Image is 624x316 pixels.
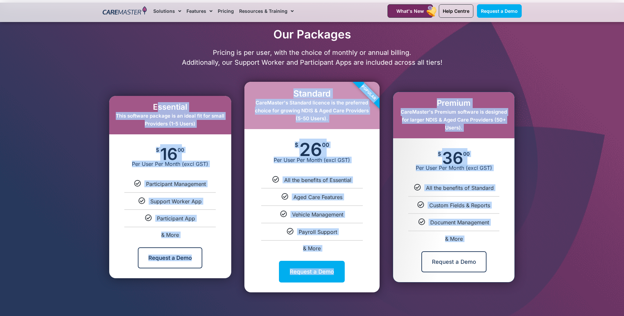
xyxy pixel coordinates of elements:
span: What's New [396,8,424,14]
a: Request a Demo [421,251,487,272]
span: This software package is an ideal fit for small Providers (1-5 Users) [116,113,224,127]
img: CareMaster Logo [103,6,147,16]
span: All the benefits of Standard [426,185,494,191]
span: Support Worker App [150,198,202,205]
span: Help Centre [443,8,469,14]
div: Popular [331,55,406,130]
span: Aged Care Features [293,194,342,200]
span: $ [156,147,159,152]
span: 00 [178,147,184,152]
span: 00 [322,142,329,148]
span: Vehicle Management [292,211,343,218]
span: $ [438,151,441,156]
span: Per User Per Month (excl GST) [109,161,231,167]
span: CareMaster's Standard licence is the preferred choice for growing NDIS & Aged Care Providers (5-5... [255,100,369,122]
a: What's New [387,4,433,18]
span: Payroll Support [299,229,337,235]
span: Per User Per Month (excl GST) [393,165,514,171]
span: Participant Management [146,181,206,187]
p: Pricing is per user, with the choice of monthly or annual billing. Additionally, our Support Work... [99,48,525,67]
span: & More [161,232,179,238]
a: Request a Demo [477,4,522,18]
h2: Premium [400,99,508,108]
span: 00 [463,151,470,156]
span: & More [303,245,321,252]
span: 26 [299,142,322,157]
span: 16 [160,147,178,161]
span: Document Management [430,219,489,226]
span: Participant App [157,215,195,222]
span: 36 [442,151,463,165]
h2: Essential [116,102,225,112]
span: & More [445,236,463,242]
span: Custom Fields & Reports [429,202,490,209]
h2: Our Packages [99,27,525,41]
a: Request a Demo [279,261,345,282]
span: Request a Demo [481,8,518,14]
a: Help Centre [439,4,473,18]
a: Request a Demo [138,247,202,268]
span: All the benefits of Essential [284,177,351,183]
h2: Standard [251,88,373,99]
span: $ [295,142,298,148]
span: CareMaster's Premium software is designed for larger NDIS & Aged Care Providers (50+ Users). [401,109,507,131]
span: Per User Per Month (excl GST) [244,157,380,163]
